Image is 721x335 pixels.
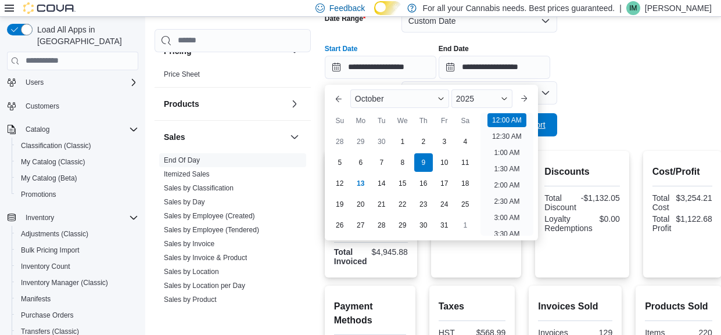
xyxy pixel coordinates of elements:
[21,123,138,136] span: Catalog
[164,254,247,262] a: Sales by Invoice & Product
[16,155,90,169] a: My Catalog (Classic)
[489,162,524,176] li: 1:30 AM
[21,75,138,89] span: Users
[288,97,302,111] button: Products
[21,211,59,225] button: Inventory
[334,300,406,327] h2: Payment Methods
[26,102,59,111] span: Customers
[351,174,370,193] div: day-13
[2,98,143,114] button: Customers
[164,170,210,179] span: Itemized Sales
[12,258,143,275] button: Inventory Count
[16,243,84,257] a: Bulk Pricing Import
[456,94,474,103] span: 2025
[456,153,475,172] div: day-11
[515,89,533,108] button: Next month
[12,154,143,170] button: My Catalog (Classic)
[619,1,622,15] p: |
[12,275,143,291] button: Inventory Manager (Classic)
[489,178,524,192] li: 2:00 AM
[26,125,49,134] span: Catalog
[21,262,70,271] span: Inventory Count
[21,311,74,320] span: Purchase Orders
[164,239,214,248] span: Sales by Invoice
[544,214,593,233] div: Loyalty Redemptions
[456,216,475,235] div: day-1
[164,296,217,304] a: Sales by Product
[439,56,550,79] input: Press the down key to open a popover containing a calendar.
[435,195,454,214] div: day-24
[414,216,433,235] div: day-30
[489,227,524,241] li: 3:30 AM
[393,153,412,172] div: day-8
[451,89,512,108] div: Button. Open the year selector. 2025 is currently selected.
[676,214,712,224] div: $1,122.68
[21,157,85,167] span: My Catalog (Classic)
[456,195,475,214] div: day-25
[164,184,234,192] a: Sales by Classification
[21,123,54,136] button: Catalog
[581,193,620,203] div: -$1,132.05
[351,195,370,214] div: day-20
[645,300,712,314] h2: Products Sold
[21,229,88,239] span: Adjustments (Classic)
[626,1,640,15] div: Ian Mullan
[676,193,712,203] div: $3,254.21
[393,132,412,151] div: day-1
[331,195,349,214] div: day-19
[21,246,80,255] span: Bulk Pricing Import
[414,111,433,130] div: Th
[164,197,205,207] span: Sales by Day
[489,194,524,208] li: 2:30 AM
[480,113,533,236] ul: Time
[372,174,391,193] div: day-14
[164,212,255,220] a: Sales by Employee (Created)
[16,260,138,273] span: Inventory Count
[414,174,433,193] div: day-16
[21,99,64,113] a: Customers
[16,243,138,257] span: Bulk Pricing Import
[12,242,143,258] button: Bulk Pricing Import
[325,44,358,53] label: Start Date
[16,139,96,153] a: Classification (Classic)
[164,170,210,178] a: Itemized Sales
[16,260,75,273] a: Inventory Count
[544,193,576,212] div: Total Discount
[12,291,143,307] button: Manifests
[435,216,454,235] div: day-31
[164,211,255,221] span: Sales by Employee (Created)
[629,1,637,15] span: IM
[372,111,391,130] div: Tu
[538,300,612,314] h2: Invoices Sold
[456,111,475,130] div: Sa
[2,74,143,91] button: Users
[456,132,475,151] div: day-4
[164,131,285,143] button: Sales
[393,111,412,130] div: We
[652,193,672,212] div: Total Cost
[164,267,219,276] span: Sales by Location
[16,188,138,201] span: Promotions
[21,75,48,89] button: Users
[374,1,401,15] input: Dark Mode
[164,198,205,206] a: Sales by Day
[325,56,436,79] input: Press the down key to enter a popover containing a calendar. Press the escape key to close the po...
[422,1,615,15] p: For all your Cannabis needs. Best prices guaranteed.
[645,1,712,15] p: [PERSON_NAME]
[351,216,370,235] div: day-27
[155,67,311,87] div: Pricing
[164,281,245,290] span: Sales by Location per Day
[331,153,349,172] div: day-5
[541,88,550,98] button: Open list of options
[489,146,524,160] li: 1:00 AM
[21,294,51,304] span: Manifests
[164,70,200,79] span: Price Sheet
[26,78,44,87] span: Users
[393,195,412,214] div: day-22
[16,139,138,153] span: Classification (Classic)
[652,214,672,233] div: Total Profit
[16,227,93,241] a: Adjustments (Classic)
[331,132,349,151] div: day-28
[16,171,82,185] a: My Catalog (Beta)
[164,98,285,110] button: Products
